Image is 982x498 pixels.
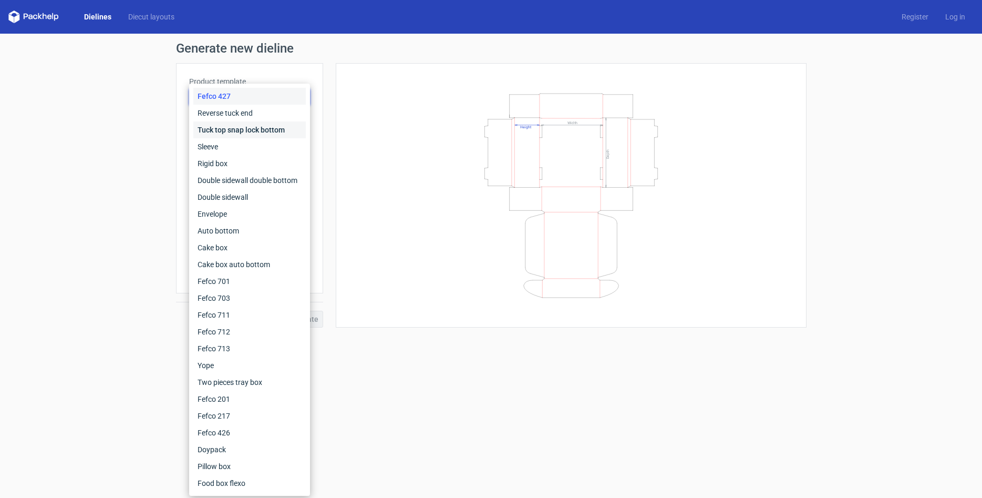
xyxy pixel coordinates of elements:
div: Auto bottom [193,222,306,239]
div: Fefco 201 [193,391,306,408]
div: Rigid box [193,155,306,172]
div: Cake box auto bottom [193,256,306,273]
a: Diecut layouts [120,12,183,22]
text: Width [567,120,577,125]
div: Double sidewall [193,189,306,206]
div: Fefco 217 [193,408,306,424]
div: Double sidewall double bottom [193,172,306,189]
div: Cake box [193,239,306,256]
div: Envelope [193,206,306,222]
a: Log in [937,12,974,22]
div: Tuck top snap lock bottom [193,121,306,138]
text: Depth [606,149,610,158]
a: Register [893,12,937,22]
div: Fefco 426 [193,424,306,441]
div: Fefco 701 [193,273,306,290]
div: Sleeve [193,138,306,155]
div: Fefco 427 [193,88,306,105]
div: Fefco 703 [193,290,306,307]
div: Doypack [193,441,306,458]
a: Dielines [76,12,120,22]
div: Reverse tuck end [193,105,306,121]
div: Pillow box [193,458,306,475]
text: Height [520,125,531,129]
div: Fefco 713 [193,340,306,357]
h1: Generate new dieline [176,42,807,55]
label: Product template [189,76,310,87]
div: Two pieces tray box [193,374,306,391]
div: Food box flexo [193,475,306,492]
div: Yope [193,357,306,374]
div: Fefco 712 [193,323,306,340]
div: Fefco 711 [193,307,306,323]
